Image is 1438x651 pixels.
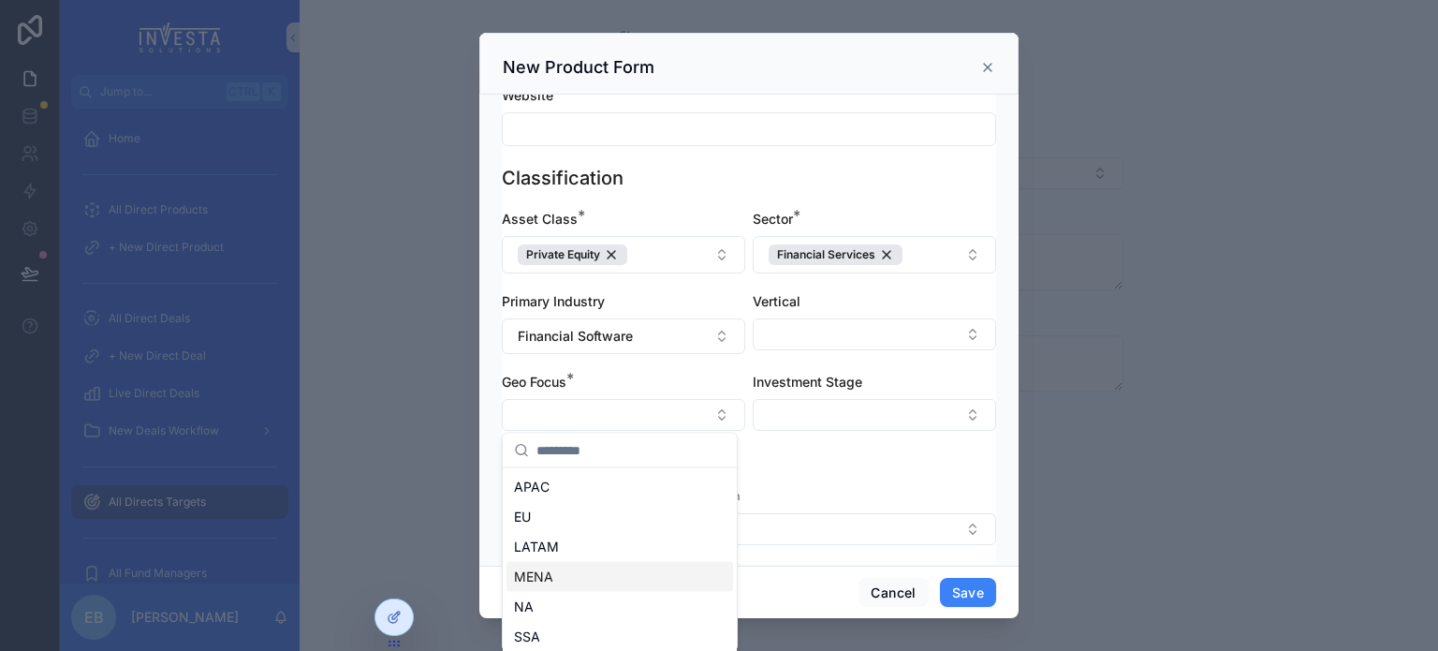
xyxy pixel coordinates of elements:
[502,399,745,431] button: Select Button
[502,293,605,309] span: Primary Industry
[514,568,553,586] span: MENA
[502,318,745,354] button: Select Button
[753,293,800,309] span: Vertical
[514,508,531,526] span: EU
[753,236,996,274] button: Select Button
[753,211,793,227] span: Sector
[503,56,654,79] h3: New Product Form
[502,374,566,390] span: Geo Focus
[753,399,996,431] button: Select Button
[502,211,578,227] span: Asset Class
[514,598,534,616] span: NA
[769,244,902,265] button: Unselect 8
[753,318,996,350] button: Select Button
[502,236,745,274] button: Select Button
[502,165,624,191] h1: Classification
[858,578,928,608] button: Cancel
[940,578,996,608] button: Save
[514,628,540,646] span: SSA
[518,244,627,265] button: Unselect 7
[514,478,550,496] span: APAC
[518,327,633,346] span: Financial Software
[777,247,875,262] span: Financial Services
[526,247,600,262] span: Private Equity
[502,513,996,545] button: Select Button
[753,374,862,390] span: Investment Stage
[514,538,559,556] span: LATAM
[502,87,553,103] span: Website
